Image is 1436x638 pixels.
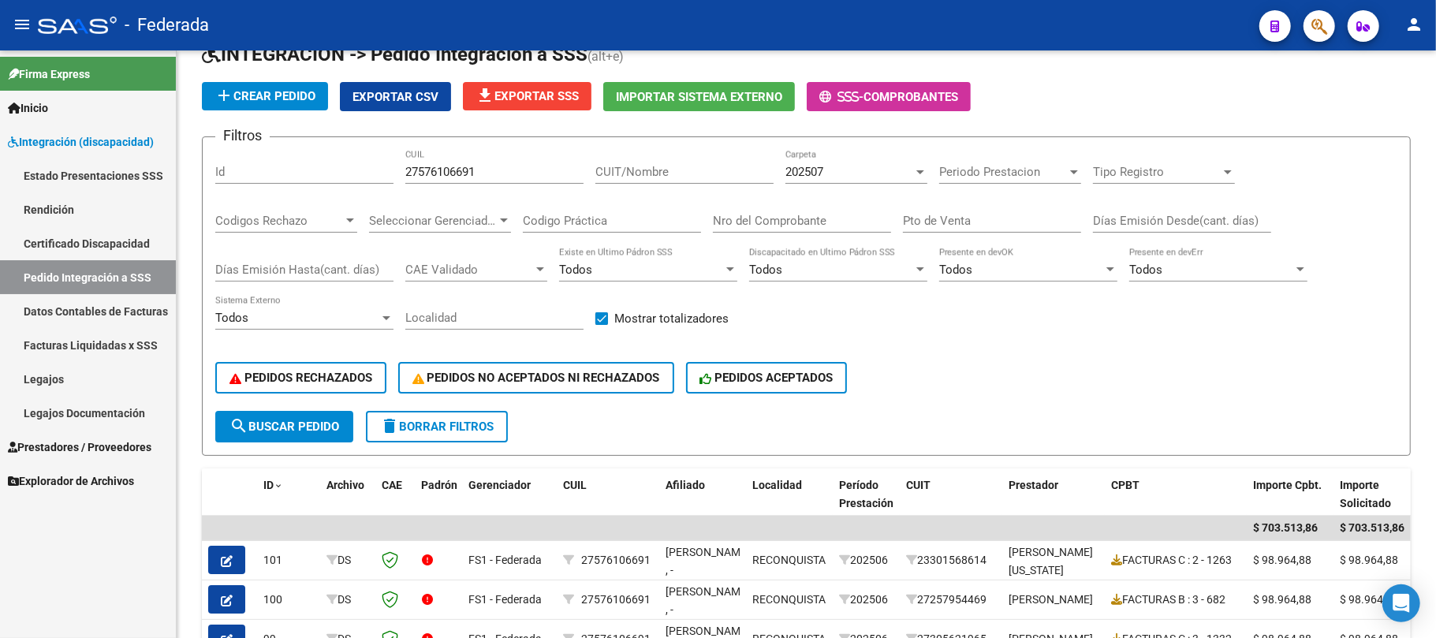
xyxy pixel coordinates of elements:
[666,479,705,491] span: Afiliado
[686,362,848,394] button: PEDIDOS ACEPTADOS
[666,546,750,576] span: [PERSON_NAME] , -
[839,591,893,609] div: 202506
[468,593,542,606] span: FS1 - Federada
[666,585,750,616] span: [PERSON_NAME] , -
[326,479,364,491] span: Archivo
[616,90,782,104] span: Importar Sistema Externo
[1340,521,1404,534] span: $ 703.513,86
[375,468,415,538] datatable-header-cell: CAE
[215,125,270,147] h3: Filtros
[1340,593,1398,606] span: $ 98.964,88
[1093,165,1221,179] span: Tipo Registro
[468,554,542,566] span: FS1 - Federada
[906,551,996,569] div: 23301568614
[8,438,151,456] span: Prestadores / Proveedores
[785,165,823,179] span: 202507
[581,551,651,569] div: 27576106691
[380,420,494,434] span: Borrar Filtros
[906,591,996,609] div: 27257954469
[326,591,369,609] div: DS
[215,311,248,325] span: Todos
[13,15,32,34] mat-icon: menu
[614,309,729,328] span: Mostrar totalizadores
[462,468,557,538] datatable-header-cell: Gerenciador
[819,90,863,104] span: -
[229,420,339,434] span: Buscar Pedido
[1404,15,1423,34] mat-icon: person
[839,551,893,569] div: 202506
[8,133,154,151] span: Integración (discapacidad)
[263,591,314,609] div: 100
[398,362,674,394] button: PEDIDOS NO ACEPTADOS NI RECHAZADOS
[1129,263,1162,277] span: Todos
[229,371,372,385] span: PEDIDOS RECHAZADOS
[326,551,369,569] div: DS
[214,86,233,105] mat-icon: add
[1009,543,1098,580] div: [PERSON_NAME][US_STATE]
[202,43,587,65] span: INTEGRACION -> Pedido Integración a SSS
[415,468,462,538] datatable-header-cell: Padrón
[749,263,782,277] span: Todos
[581,591,651,609] div: 27576106691
[1333,468,1420,538] datatable-header-cell: Importe Solicitado
[215,411,353,442] button: Buscar Pedido
[833,468,900,538] datatable-header-cell: Período Prestación
[1253,479,1322,491] span: Importe Cpbt.
[1009,591,1093,609] div: [PERSON_NAME]
[382,479,402,491] span: CAE
[659,468,746,538] datatable-header-cell: Afiliado
[563,479,587,491] span: CUIL
[476,89,579,103] span: Exportar SSS
[463,82,591,110] button: Exportar SSS
[263,551,314,569] div: 101
[1111,551,1240,569] div: FACTURAS C : 2 - 1263
[752,479,802,491] span: Localidad
[412,371,660,385] span: PEDIDOS NO ACEPTADOS NI RECHAZADOS
[746,468,833,538] datatable-header-cell: Localidad
[839,479,893,509] span: Período Prestación
[1253,593,1311,606] span: $ 98.964,88
[214,89,315,103] span: Crear Pedido
[906,479,931,491] span: CUIT
[700,371,834,385] span: PEDIDOS ACEPTADOS
[476,86,494,105] mat-icon: file_download
[8,472,134,490] span: Explorador de Archivos
[202,82,328,110] button: Crear Pedido
[1002,468,1105,538] datatable-header-cell: Prestador
[559,263,592,277] span: Todos
[380,416,399,435] mat-icon: delete
[320,468,375,538] datatable-header-cell: Archivo
[340,82,451,111] button: Exportar CSV
[587,49,624,64] span: (alt+e)
[125,8,209,43] span: - Federada
[1105,468,1247,538] datatable-header-cell: CPBT
[366,411,508,442] button: Borrar Filtros
[369,214,497,228] span: Seleccionar Gerenciador
[557,468,659,538] datatable-header-cell: CUIL
[1340,554,1398,566] span: $ 98.964,88
[1340,479,1391,509] span: Importe Solicitado
[1382,584,1420,622] div: Open Intercom Messenger
[468,479,531,491] span: Gerenciador
[215,214,343,228] span: Codigos Rechazo
[807,82,971,111] button: -Comprobantes
[1111,591,1240,609] div: FACTURAS B : 3 - 682
[939,165,1067,179] span: Periodo Prestacion
[1247,468,1333,538] datatable-header-cell: Importe Cpbt.
[752,554,826,566] span: RECONQUISTA
[215,362,386,394] button: PEDIDOS RECHAZADOS
[1253,554,1311,566] span: $ 98.964,88
[1111,479,1139,491] span: CPBT
[352,90,438,104] span: Exportar CSV
[939,263,972,277] span: Todos
[229,416,248,435] mat-icon: search
[263,479,274,491] span: ID
[752,593,826,606] span: RECONQUISTA
[863,90,958,104] span: Comprobantes
[1253,521,1318,534] span: $ 703.513,86
[8,65,90,83] span: Firma Express
[603,82,795,111] button: Importar Sistema Externo
[1009,479,1058,491] span: Prestador
[257,468,320,538] datatable-header-cell: ID
[405,263,533,277] span: CAE Validado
